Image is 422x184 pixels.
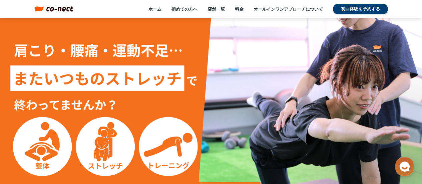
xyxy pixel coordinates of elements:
a: 料金 [235,6,244,12]
a: 初めての方へ [171,6,197,12]
a: 初回体験を予約する [333,4,388,14]
a: オールインワンアプローチについて [254,6,323,12]
a: ホーム [148,6,161,12]
a: 店舗一覧 [207,6,225,12]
